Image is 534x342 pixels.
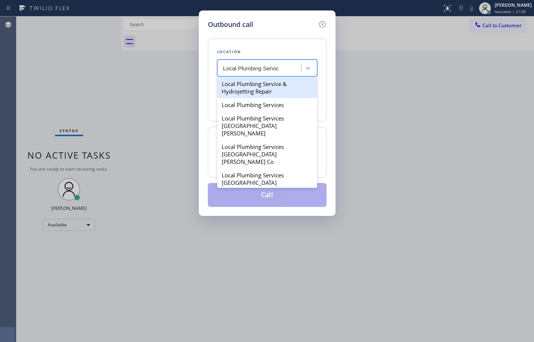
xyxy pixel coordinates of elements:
[208,19,253,30] h5: Outbound call
[217,98,317,112] div: Local Plumbing Services
[217,168,317,189] div: Local Plumbing Services [GEOGRAPHIC_DATA]
[208,183,327,207] button: Call
[217,48,317,56] div: Location
[217,112,317,140] div: Local Plumbing Services [GEOGRAPHIC_DATA][PERSON_NAME]
[217,140,317,168] div: Local Plumbing Services [GEOGRAPHIC_DATA][PERSON_NAME] Co
[217,77,317,98] div: Local Plumbing Service & Hydrojetting Repair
